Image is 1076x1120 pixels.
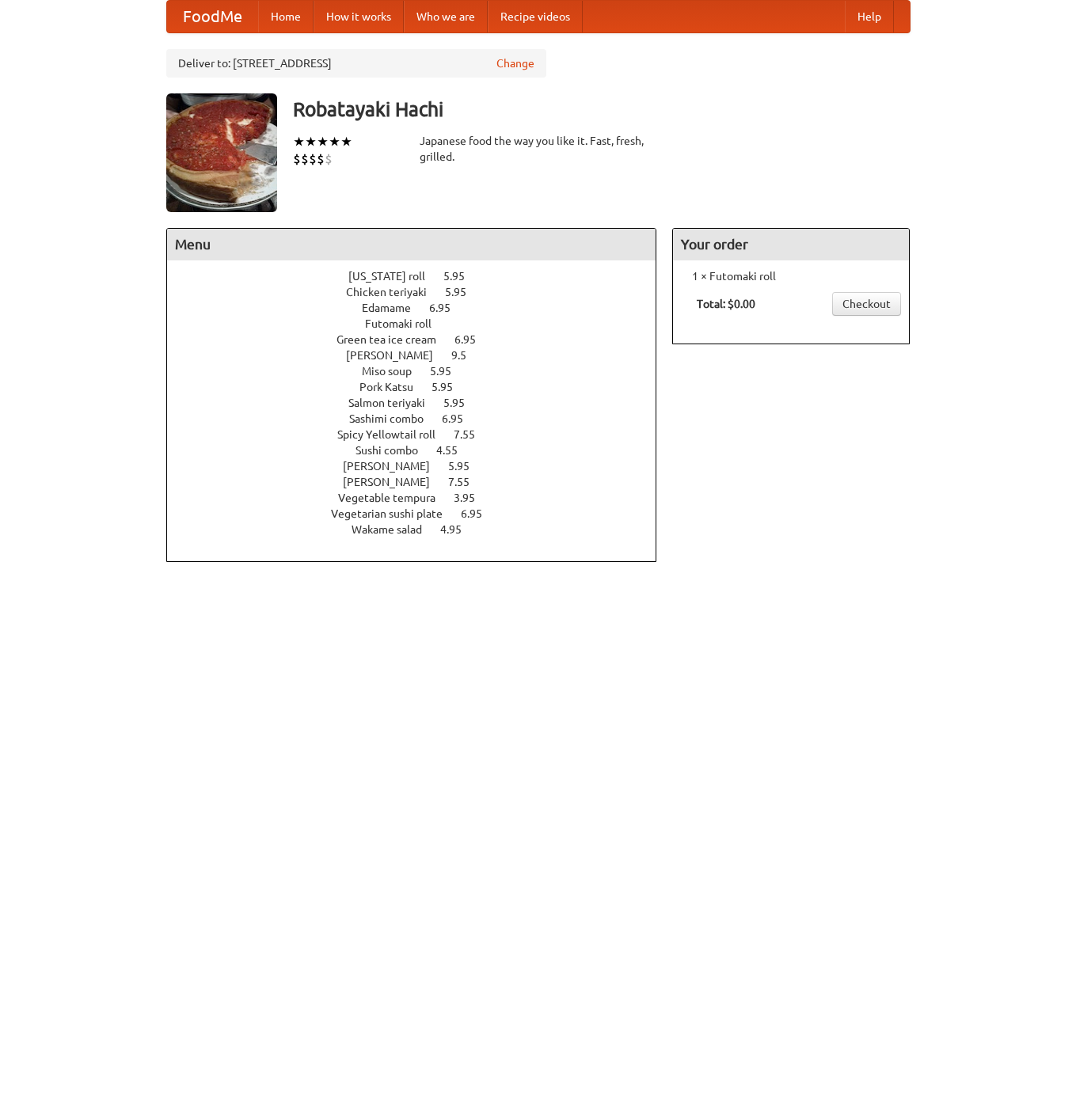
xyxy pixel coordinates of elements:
[352,523,491,536] a: Wakame salad 4.95
[346,286,443,298] span: Chicken teriyaki
[420,133,657,165] div: Japanese food the way you like it. Fast, fresh, grilled.
[697,298,755,310] b: Total: $0.00
[293,133,305,150] li: ★
[337,428,451,441] span: Spicy Yellowtail roll
[167,1,258,32] a: FoodMe
[331,507,511,520] a: Vegetarian sushi plate 6.95
[348,270,494,283] a: [US_STATE] roll 5.95
[331,507,458,520] span: Vegetarian sushi plate
[443,397,481,409] span: 5.95
[309,150,317,168] li: $
[348,397,441,409] span: Salmon teriyaki
[359,381,429,393] span: Pork Katsu
[362,365,428,378] span: Miso soup
[349,412,492,425] a: Sashimi combo 6.95
[336,333,452,346] span: Green tea ice cream
[317,133,329,150] li: ★
[340,133,352,150] li: ★
[845,1,894,32] a: Help
[443,270,481,283] span: 5.95
[442,412,479,425] span: 6.95
[362,302,427,314] span: Edamame
[451,349,482,362] span: 9.5
[338,492,451,504] span: Vegetable tempura
[166,93,277,212] img: angular.jpg
[329,133,340,150] li: ★
[336,333,505,346] a: Green tea ice cream 6.95
[337,428,504,441] a: Spicy Yellowtail roll 7.55
[432,381,469,393] span: 5.95
[832,292,901,316] a: Checkout
[454,428,491,441] span: 7.55
[448,476,485,488] span: 7.55
[496,55,534,71] a: Change
[448,460,485,473] span: 5.95
[352,523,438,536] span: Wakame salad
[346,349,496,362] a: [PERSON_NAME] 9.5
[355,444,434,457] span: Sushi combo
[348,397,494,409] a: Salmon teriyaki 5.95
[436,444,473,457] span: 4.55
[430,365,467,378] span: 5.95
[365,317,477,330] a: Futomaki roll
[461,507,498,520] span: 6.95
[365,317,447,330] span: Futomaki roll
[325,150,333,168] li: $
[349,412,439,425] span: Sashimi combo
[167,229,656,260] h4: Menu
[346,349,449,362] span: [PERSON_NAME]
[301,150,309,168] li: $
[343,476,446,488] span: [PERSON_NAME]
[258,1,314,32] a: Home
[314,1,404,32] a: How it works
[454,492,491,504] span: 3.95
[348,270,441,283] span: [US_STATE] roll
[454,333,492,346] span: 6.95
[488,1,583,32] a: Recipe videos
[440,523,477,536] span: 4.95
[305,133,317,150] li: ★
[343,460,499,473] a: [PERSON_NAME] 5.95
[166,49,546,78] div: Deliver to: [STREET_ADDRESS]
[673,229,909,260] h4: Your order
[429,302,466,314] span: 6.95
[404,1,488,32] a: Who we are
[293,93,911,125] h3: Robatayaki Hachi
[338,492,504,504] a: Vegetable tempura 3.95
[362,365,481,378] a: Miso soup 5.95
[355,444,487,457] a: Sushi combo 4.55
[359,381,482,393] a: Pork Katsu 5.95
[343,460,446,473] span: [PERSON_NAME]
[346,286,496,298] a: Chicken teriyaki 5.95
[317,150,325,168] li: $
[343,476,499,488] a: [PERSON_NAME] 7.55
[681,268,901,284] li: 1 × Futomaki roll
[362,302,480,314] a: Edamame 6.95
[445,286,482,298] span: 5.95
[293,150,301,168] li: $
